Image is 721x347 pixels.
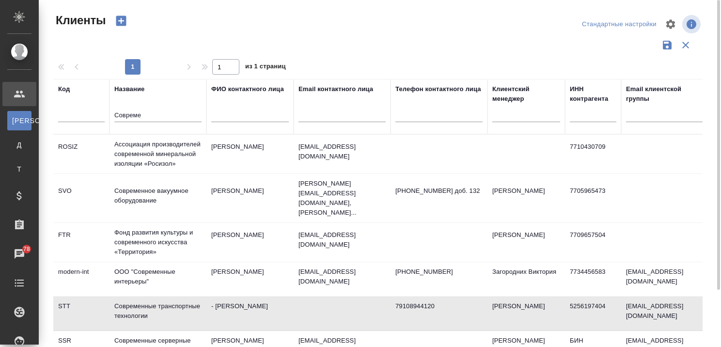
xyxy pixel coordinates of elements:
[565,297,621,331] td: 5256197404
[17,244,36,254] span: 78
[621,297,708,331] td: [EMAIL_ADDRESS][DOMAIN_NAME]
[580,17,659,32] div: split button
[110,297,206,331] td: Современные транспортные технологии
[298,230,386,250] p: [EMAIL_ADDRESS][DOMAIN_NAME]
[621,262,708,296] td: [EMAIL_ADDRESS][DOMAIN_NAME]
[2,242,36,266] a: 78
[676,36,695,54] button: Сбросить фильтры
[7,159,31,179] a: Т
[206,181,294,215] td: [PERSON_NAME]
[58,84,70,94] div: Код
[570,84,616,104] div: ИНН контрагента
[395,186,483,196] p: [PHONE_NUMBER] доб. 132
[53,181,110,215] td: SVO
[298,179,386,218] p: [PERSON_NAME][EMAIL_ADDRESS][DOMAIN_NAME], [PERSON_NAME]...
[487,297,565,331] td: [PERSON_NAME]
[53,13,106,28] span: Клиенты
[53,225,110,259] td: FTR
[658,36,676,54] button: Сохранить фильтры
[7,111,31,130] a: [PERSON_NAME]
[245,61,286,75] span: из 1 страниц
[298,267,386,286] p: [EMAIL_ADDRESS][DOMAIN_NAME]
[53,137,110,171] td: ROSIZ
[395,84,481,94] div: Телефон контактного лица
[12,116,27,126] span: [PERSON_NAME]
[487,181,565,215] td: [PERSON_NAME]
[114,84,144,94] div: Название
[565,181,621,215] td: 7705965473
[298,84,373,94] div: Email контактного лица
[682,15,703,33] span: Посмотреть информацию
[395,301,483,311] p: 79108944120
[492,84,560,104] div: Клиентский менеджер
[487,225,565,259] td: [PERSON_NAME]
[298,142,386,161] p: [EMAIL_ADDRESS][DOMAIN_NAME]
[206,297,294,331] td: - [PERSON_NAME]
[12,164,27,174] span: Т
[626,84,704,104] div: Email клиентской группы
[565,137,621,171] td: 7710430709
[395,267,483,277] p: [PHONE_NUMBER]
[110,135,206,173] td: Ассоциация производителей современной минеральной изоляции «Росизол»
[206,225,294,259] td: [PERSON_NAME]
[53,262,110,296] td: modern-int
[7,135,31,155] a: Д
[12,140,27,150] span: Д
[110,262,206,296] td: ООО "Современные интерьеры"
[565,262,621,296] td: 7734456583
[565,225,621,259] td: 7709657504
[211,84,284,94] div: ФИО контактного лица
[110,13,133,29] button: Создать
[53,297,110,331] td: STT
[206,262,294,296] td: [PERSON_NAME]
[110,181,206,215] td: Современное вакуумное оборудование
[206,137,294,171] td: [PERSON_NAME]
[659,13,682,36] span: Настроить таблицу
[487,262,565,296] td: Загородних Виктория
[110,223,206,262] td: Фонд развития культуры и современного искусства «Территория»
